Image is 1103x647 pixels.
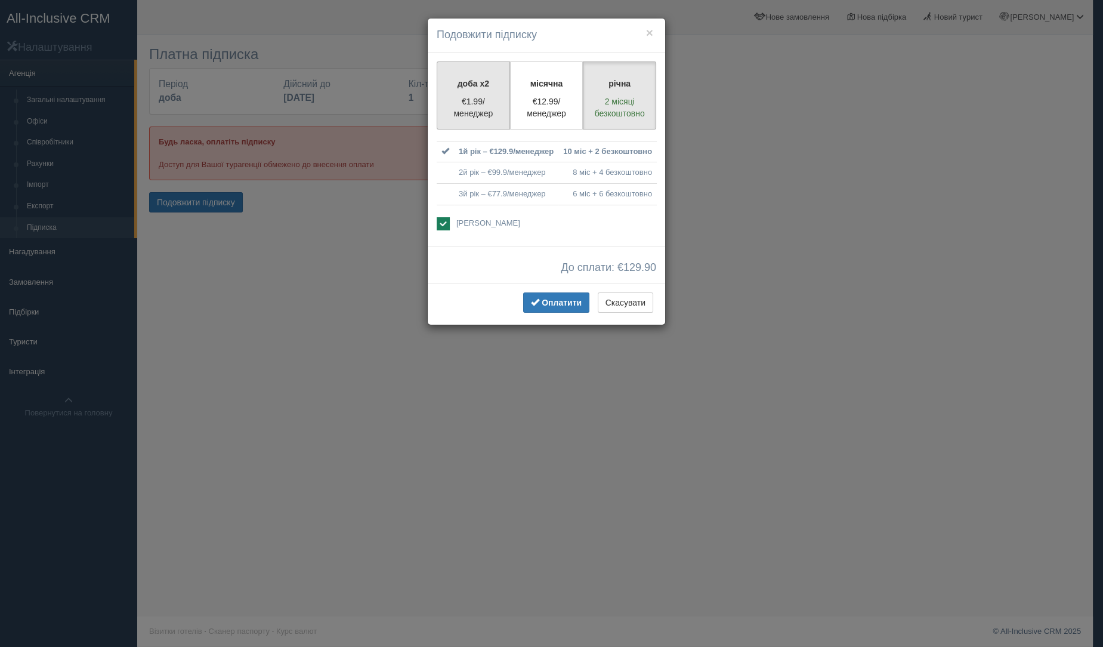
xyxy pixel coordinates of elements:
[454,162,558,184] td: 2й рік – €99.9/менеджер
[444,95,502,119] p: €1.99/менеджер
[518,78,576,90] p: місячна
[623,261,656,273] span: 129.90
[454,183,558,205] td: 3й рік – €77.9/менеджер
[558,141,657,162] td: 10 міс + 2 безкоштовно
[558,162,657,184] td: 8 міс + 4 безкоштовно
[523,292,589,313] button: Оплатити
[444,78,502,90] p: доба x2
[558,183,657,205] td: 6 міс + 6 безкоштовно
[456,218,520,227] span: [PERSON_NAME]
[518,95,576,119] p: €12.99/менеджер
[542,298,582,307] span: Оплатити
[591,95,648,119] p: 2 місяці безкоштовно
[646,26,653,39] button: ×
[454,141,558,162] td: 1й рік – €129.9/менеджер
[598,292,653,313] button: Скасувати
[591,78,648,90] p: річна
[437,27,656,43] h4: Подовжити підписку
[561,262,656,274] span: До сплати: €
